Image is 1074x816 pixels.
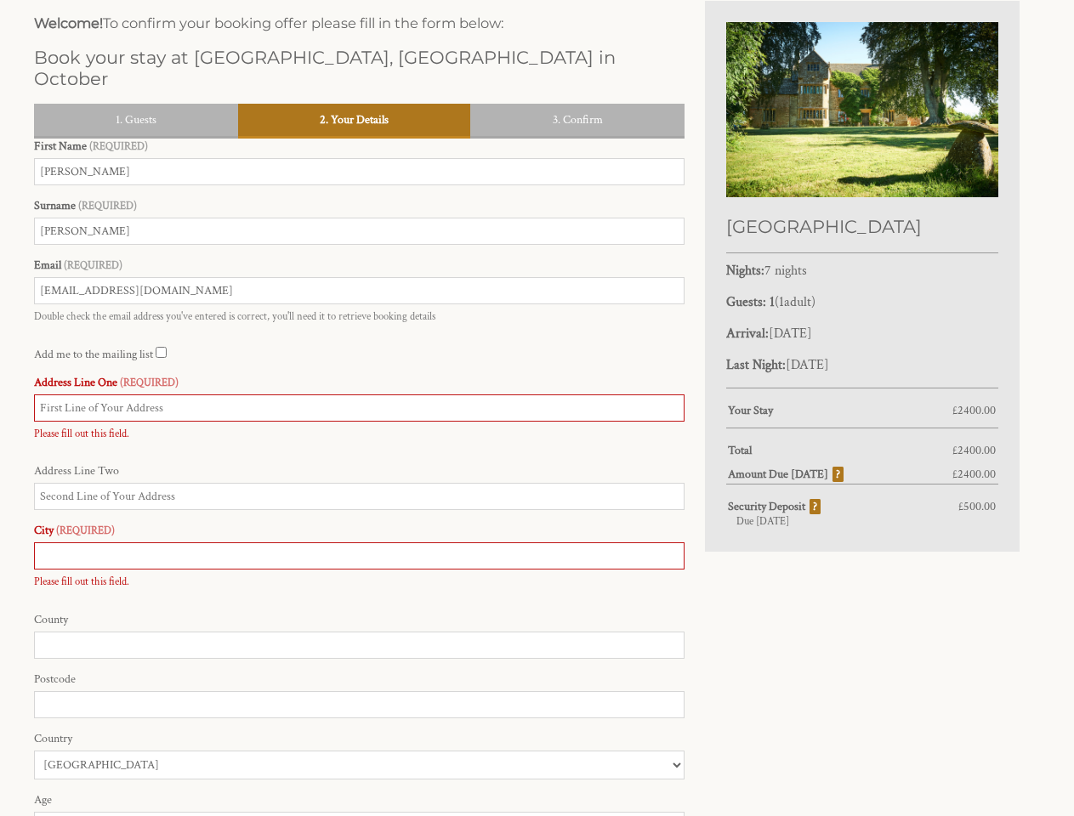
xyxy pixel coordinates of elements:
[728,403,952,418] strong: Your Stay
[726,262,998,280] p: 7 nights
[34,394,685,422] input: First Line of Your Address
[770,293,775,311] strong: 1
[470,104,684,136] a: 3. Confirm
[952,443,996,458] span: £
[34,14,685,31] h3: To confirm your booking offer please fill in the form below:
[726,356,998,374] p: [DATE]
[728,467,844,482] strong: Amount Due [DATE]
[958,403,996,418] span: 2400.00
[726,22,998,197] img: An image of 'Primrose Manor'
[238,104,470,136] a: 2. Your Details
[779,293,811,311] span: adult
[34,463,685,479] label: Address Line Two
[958,443,996,458] span: 2400.00
[34,427,685,440] p: Please fill out this field.
[728,499,821,514] strong: Security Deposit
[963,499,996,514] span: 500.00
[958,499,996,514] span: £
[726,356,786,374] strong: Last Night:
[34,258,685,273] label: Email
[34,483,685,510] input: Second Line of Your Address
[34,612,685,627] label: County
[34,139,685,154] label: First Name
[779,293,784,311] span: 1
[726,325,998,343] p: [DATE]
[726,514,998,528] div: Due [DATE]
[952,467,996,482] span: £
[34,158,685,185] input: Forename
[34,309,685,323] p: Double check the email address you've entered is correct, you'll need it to retrieve booking details
[34,198,685,213] label: Surname
[34,14,103,31] strong: Welcome!
[952,403,996,418] span: £
[726,262,764,280] strong: Nights:
[34,104,238,136] a: 1. Guests
[34,792,685,807] label: Age
[34,375,685,390] label: Address Line One
[34,277,685,304] input: Email Address
[34,575,685,588] p: Please fill out this field.
[728,443,952,458] strong: Total
[34,47,685,89] h2: Book your stay at [GEOGRAPHIC_DATA], [GEOGRAPHIC_DATA] in October
[770,293,815,311] span: ( )
[726,325,769,343] strong: Arrival:
[34,671,685,687] label: Postcode
[726,216,998,237] h2: [GEOGRAPHIC_DATA]
[34,523,685,538] label: City
[958,467,996,482] span: 2400.00
[34,218,685,245] input: Surname
[34,731,685,746] label: Country
[726,293,766,311] strong: Guests:
[34,347,153,362] label: Add me to the mailing list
